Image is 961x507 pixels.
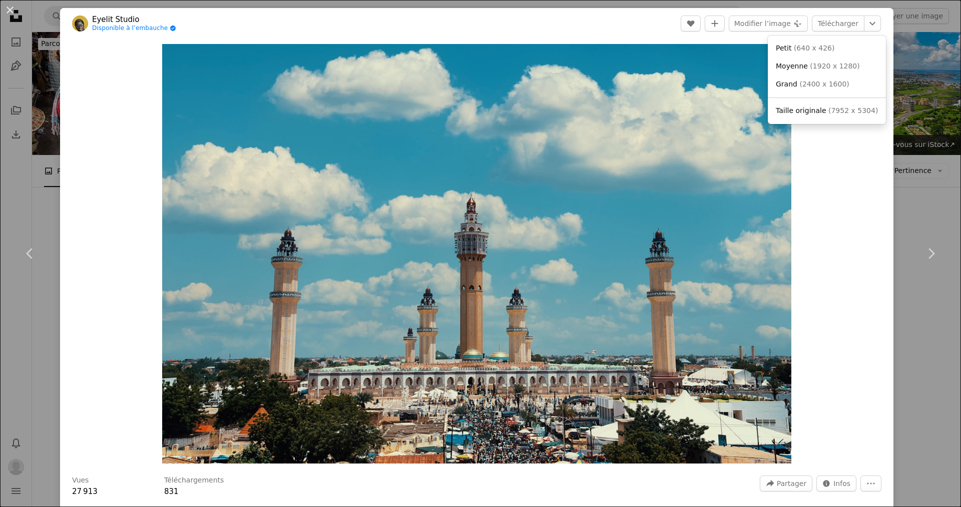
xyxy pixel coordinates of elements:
[810,62,859,70] span: ( 1920 x 1280 )
[776,80,797,88] span: Grand
[864,15,881,31] button: Choisissez la taille de téléchargement
[768,35,886,124] div: Choisissez la taille de téléchargement
[828,106,878,114] span: ( 7952 x 5304 )
[776,44,791,52] span: Petit
[776,62,808,70] span: Moyenne
[776,106,826,114] span: Taille originale
[794,44,835,52] span: ( 640 x 426 )
[799,80,849,88] span: ( 2400 x 1600 )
